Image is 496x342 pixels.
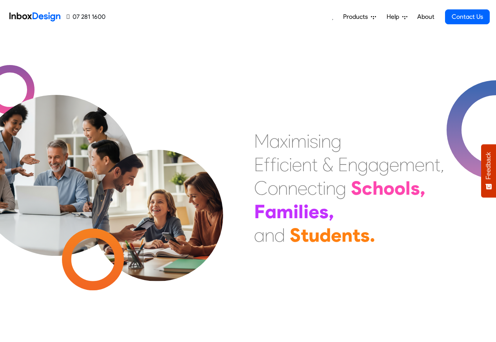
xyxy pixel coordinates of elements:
button: Feedback - Show survey [481,144,496,197]
span: Products [343,12,371,22]
div: l [298,200,303,223]
div: t [317,176,323,200]
a: About [415,9,436,25]
a: Contact Us [445,9,490,24]
div: d [320,223,331,247]
div: M [254,129,269,153]
div: i [288,129,291,153]
div: e [298,176,307,200]
div: g [331,129,342,153]
div: , [440,153,444,176]
div: a [368,153,379,176]
div: e [415,153,425,176]
div: c [362,176,372,200]
div: i [293,200,298,223]
div: e [309,200,319,223]
div: & [322,153,333,176]
div: n [326,176,336,200]
div: . [370,223,375,247]
div: n [321,129,331,153]
div: i [307,129,310,153]
div: m [291,129,307,153]
div: n [265,223,274,247]
div: m [276,200,293,223]
div: Maximising Efficient & Engagement, Connecting Schools, Families, and Students. [254,129,444,247]
span: Feedback [485,152,492,179]
div: e [331,223,342,247]
div: s [319,200,329,223]
div: o [268,176,278,200]
div: C [254,176,268,200]
div: s [411,176,420,200]
div: a [269,129,280,153]
div: i [276,153,280,176]
div: c [280,153,289,176]
div: a [265,200,276,223]
div: t [434,153,440,176]
div: h [372,176,383,200]
div: i [303,200,309,223]
div: d [274,223,285,247]
img: parents_with_child.png [75,117,240,281]
div: o [383,176,394,200]
div: g [336,176,346,200]
div: f [264,153,270,176]
a: Products [340,9,379,25]
div: E [254,153,264,176]
div: E [338,153,348,176]
div: l [405,176,411,200]
div: n [278,176,288,200]
div: , [420,176,425,200]
div: i [318,129,321,153]
div: g [358,153,368,176]
div: e [389,153,399,176]
a: 07 281 1600 [67,12,105,22]
div: s [310,129,318,153]
div: s [360,223,370,247]
div: n [425,153,434,176]
div: a [254,223,265,247]
span: Help [387,12,402,22]
div: t [312,153,318,176]
div: n [348,153,358,176]
div: S [351,176,362,200]
div: n [288,176,298,200]
a: Help [383,9,411,25]
div: e [292,153,302,176]
div: o [394,176,405,200]
div: t [301,223,309,247]
div: i [289,153,292,176]
div: m [399,153,415,176]
div: c [307,176,317,200]
div: , [329,200,334,223]
div: S [290,223,301,247]
div: u [309,223,320,247]
div: i [323,176,326,200]
div: t [352,223,360,247]
div: x [280,129,288,153]
div: f [270,153,276,176]
div: g [379,153,389,176]
div: n [302,153,312,176]
div: n [342,223,352,247]
div: F [254,200,265,223]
